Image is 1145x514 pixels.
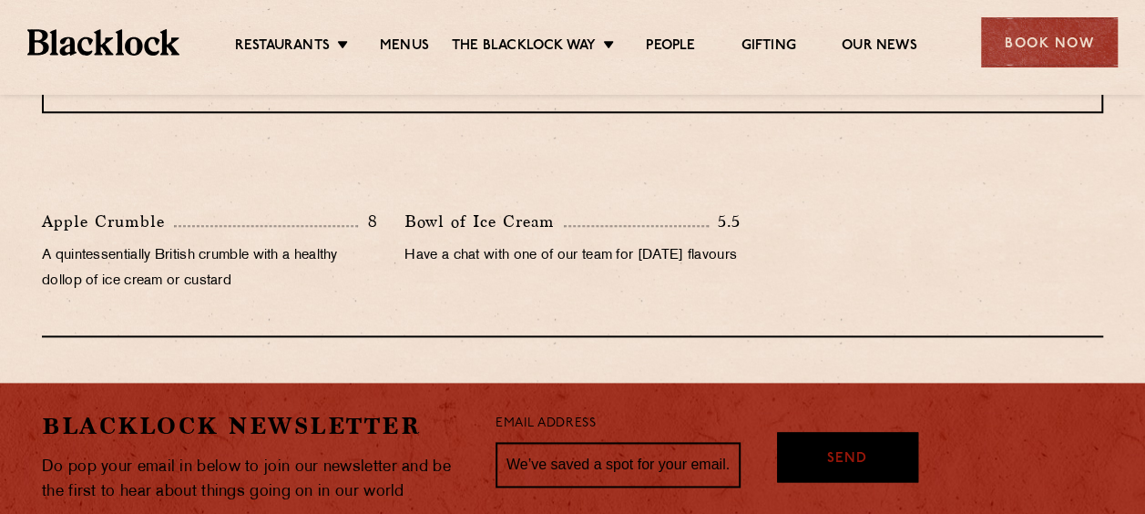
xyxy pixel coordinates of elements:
h2: Blacklock Newsletter [42,410,468,442]
a: Menus [380,37,429,57]
a: People [646,37,695,57]
div: Book Now [981,17,1118,67]
p: Do pop your email in below to join our newsletter and be the first to hear about things going on ... [42,455,468,504]
a: Gifting [741,37,795,57]
p: 5.5 [709,210,741,233]
p: A quintessentially British crumble with a healthy dollop of ice cream or custard [42,243,377,294]
p: 8 [358,210,377,233]
a: Our News [842,37,917,57]
a: Restaurants [235,37,330,57]
img: BL_Textured_Logo-footer-cropped.svg [27,29,179,55]
p: Apple Crumble [42,209,174,234]
p: Have a chat with one of our team for [DATE] flavours [404,243,740,269]
label: Email Address [496,414,596,435]
input: We’ve saved a spot for your email... [496,442,741,488]
a: The Blacklock Way [452,37,596,57]
p: Bowl of Ice Cream [404,209,564,234]
span: Send [827,449,867,470]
